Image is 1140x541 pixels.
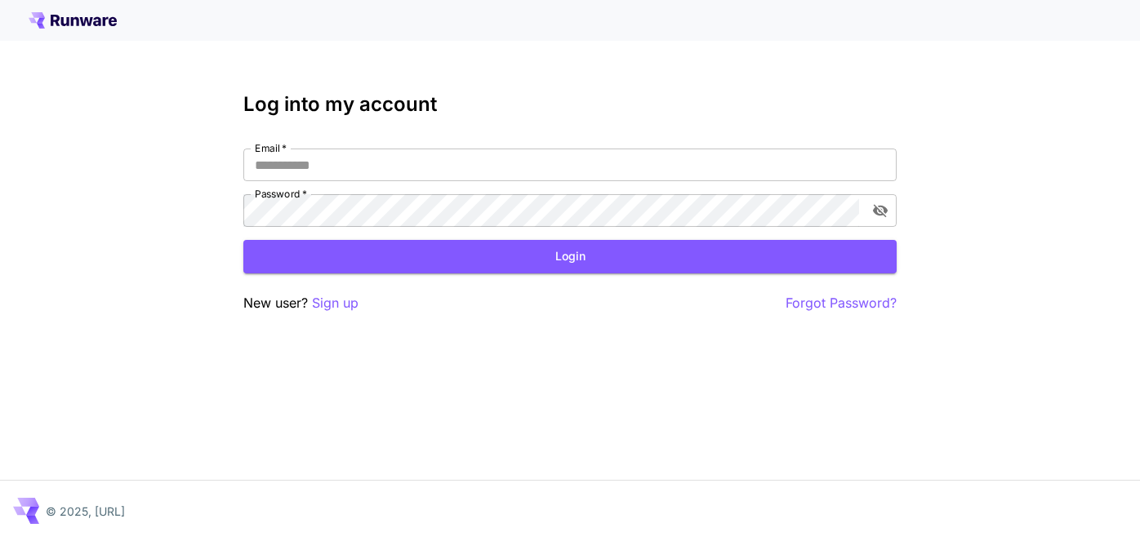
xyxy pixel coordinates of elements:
[243,293,358,313] p: New user?
[243,240,897,273] button: Login
[243,93,897,116] h3: Log into my account
[255,141,287,155] label: Email
[786,293,897,313] button: Forgot Password?
[866,196,895,225] button: toggle password visibility
[312,293,358,313] button: Sign up
[46,503,125,520] p: © 2025, [URL]
[255,187,307,201] label: Password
